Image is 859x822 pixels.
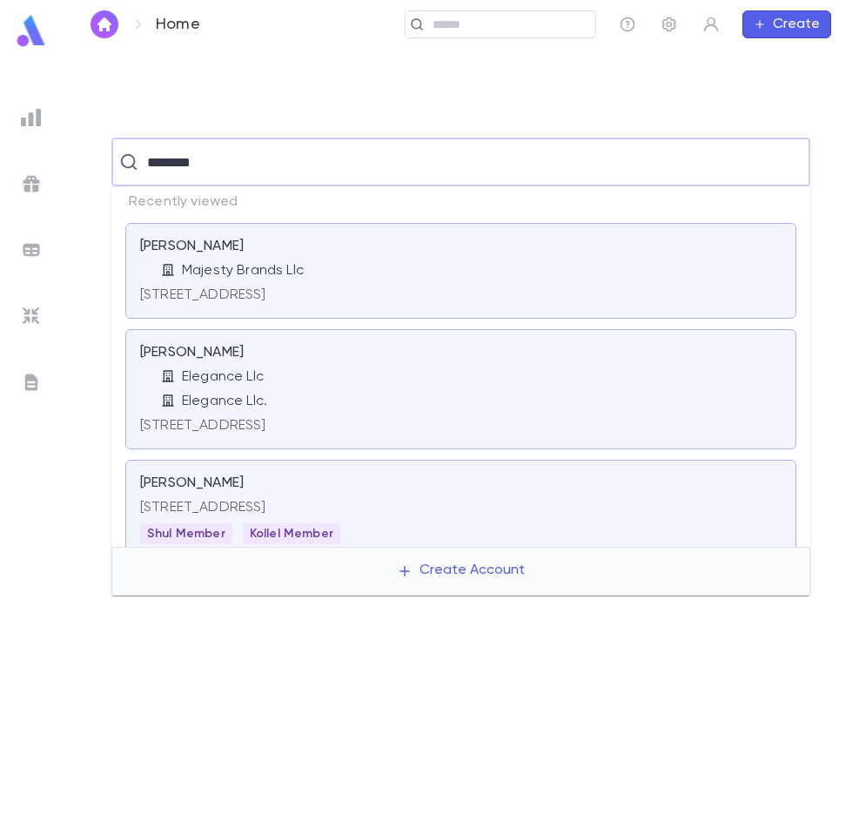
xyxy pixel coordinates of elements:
button: Create [742,10,831,38]
img: reports_grey.c525e4749d1bce6a11f5fe2a8de1b229.svg [21,107,42,128]
span: Shul Member [140,527,232,541]
p: Elegance Llc. [182,393,267,410]
img: letters_grey.7941b92b52307dd3b8a917253454ce1c.svg [21,372,42,393]
img: home_white.a664292cf8c1dea59945f0da9f25487c.svg [94,17,115,31]
p: Elegance Llc [182,368,264,386]
p: [PERSON_NAME] [140,238,244,255]
img: logo [14,14,49,48]
img: imports_grey.530a8a0e642e233f2baf0ef88e8c9fcb.svg [21,306,42,327]
p: [STREET_ADDRESS] [140,499,782,516]
p: Recently viewed [111,186,810,218]
p: [PERSON_NAME] [140,344,244,361]
img: campaigns_grey.99e729a5f7ee94e3726e6486bddda8f1.svg [21,173,42,194]
p: Majesty Brands Llc [182,262,304,280]
p: Home [156,15,200,34]
p: [STREET_ADDRESS] [140,417,266,435]
img: batches_grey.339ca447c9d9533ef1741baa751efc33.svg [21,239,42,260]
button: Create Account [383,555,539,588]
p: [PERSON_NAME] [140,475,244,492]
p: [STREET_ADDRESS] [140,286,266,304]
span: Kollel Member [243,527,340,541]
